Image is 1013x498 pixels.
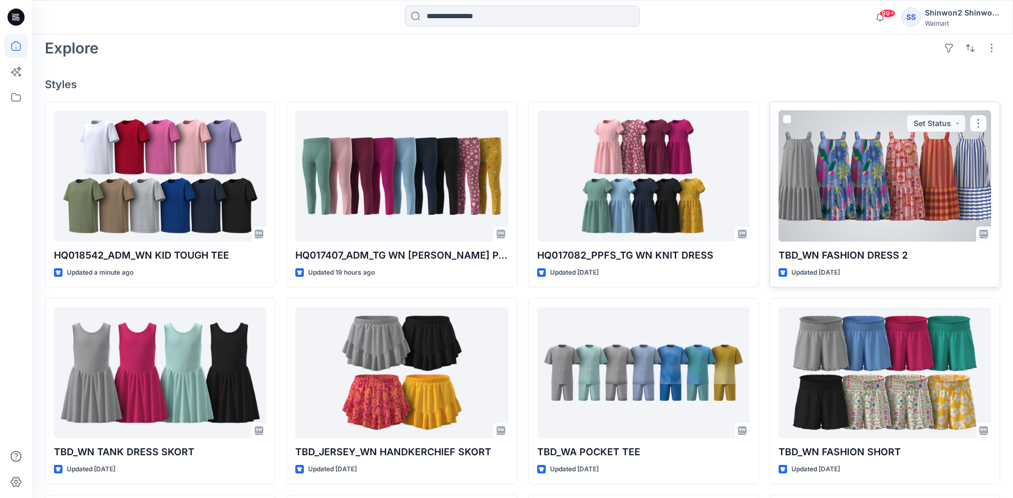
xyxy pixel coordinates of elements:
p: Updated a minute ago [67,267,134,278]
p: Updated [DATE] [67,464,115,475]
a: HQ017407_ADM_TG WN KINT PANT [295,111,508,242]
p: Updated [DATE] [308,464,357,475]
a: TBD_JERSEY_WN HANDKERCHIEF SKORT [295,307,508,438]
p: HQ017082_PPFS_TG WN KNIT DRESS [537,248,750,263]
a: HQ018542_ADM_WN KID TOUGH TEE [54,111,266,242]
p: Updated [DATE] [550,267,599,278]
p: Updated 19 hours ago [308,267,375,278]
div: Shinwon2 Shinwon2 [925,6,1000,19]
p: Updated [DATE] [550,464,599,475]
p: TBD_WN FASHION SHORT [779,445,991,460]
a: HQ017082_PPFS_TG WN KNIT DRESS [537,111,750,242]
p: TBD_JERSEY_WN HANDKERCHIEF SKORT [295,445,508,460]
a: TBD_WN FASHION DRESS 2 [779,111,991,242]
span: 99+ [879,9,896,18]
h4: Styles [45,78,1000,91]
p: Updated [DATE] [791,267,840,278]
p: HQ017407_ADM_TG WN [PERSON_NAME] PANT [295,248,508,263]
div: Walmart [925,19,1000,27]
p: Updated [DATE] [791,464,840,475]
div: SS [901,7,921,27]
p: HQ018542_ADM_WN KID TOUGH TEE [54,248,266,263]
p: TBD_WA POCKET TEE [537,445,750,460]
a: TBD_WA POCKET TEE [537,307,750,438]
p: TBD_WN FASHION DRESS 2 [779,248,991,263]
a: TBD_WN TANK DRESS SKORT [54,307,266,438]
a: TBD_WN FASHION SHORT [779,307,991,438]
h2: Explore [45,40,99,57]
p: TBD_WN TANK DRESS SKORT [54,445,266,460]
